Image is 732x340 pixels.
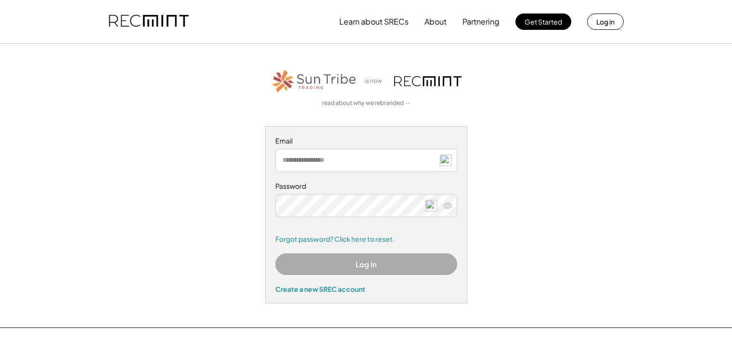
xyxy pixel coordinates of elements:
img: recmint-logotype%403x.png [394,76,462,86]
a: read about why we rebranded → [322,99,411,107]
a: Forgot password? Click here to reset. [275,235,457,244]
img: npw-badge-icon-locked.svg [425,200,437,211]
div: Password [275,182,457,191]
button: Log in [587,13,624,30]
button: Learn about SRECs [339,12,409,31]
button: Log In [275,253,457,275]
div: Create a new SREC account [275,285,457,293]
div: is now [362,77,389,85]
button: About [424,12,447,31]
button: Partnering [462,12,500,31]
img: recmint-logotype%403x.png [109,5,189,38]
img: STT_Horizontal_Logo%2B-%2BColor.png [271,68,358,94]
button: Get Started [515,13,571,30]
div: Email [275,136,457,146]
img: npw-badge-icon-locked.svg [440,155,451,166]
